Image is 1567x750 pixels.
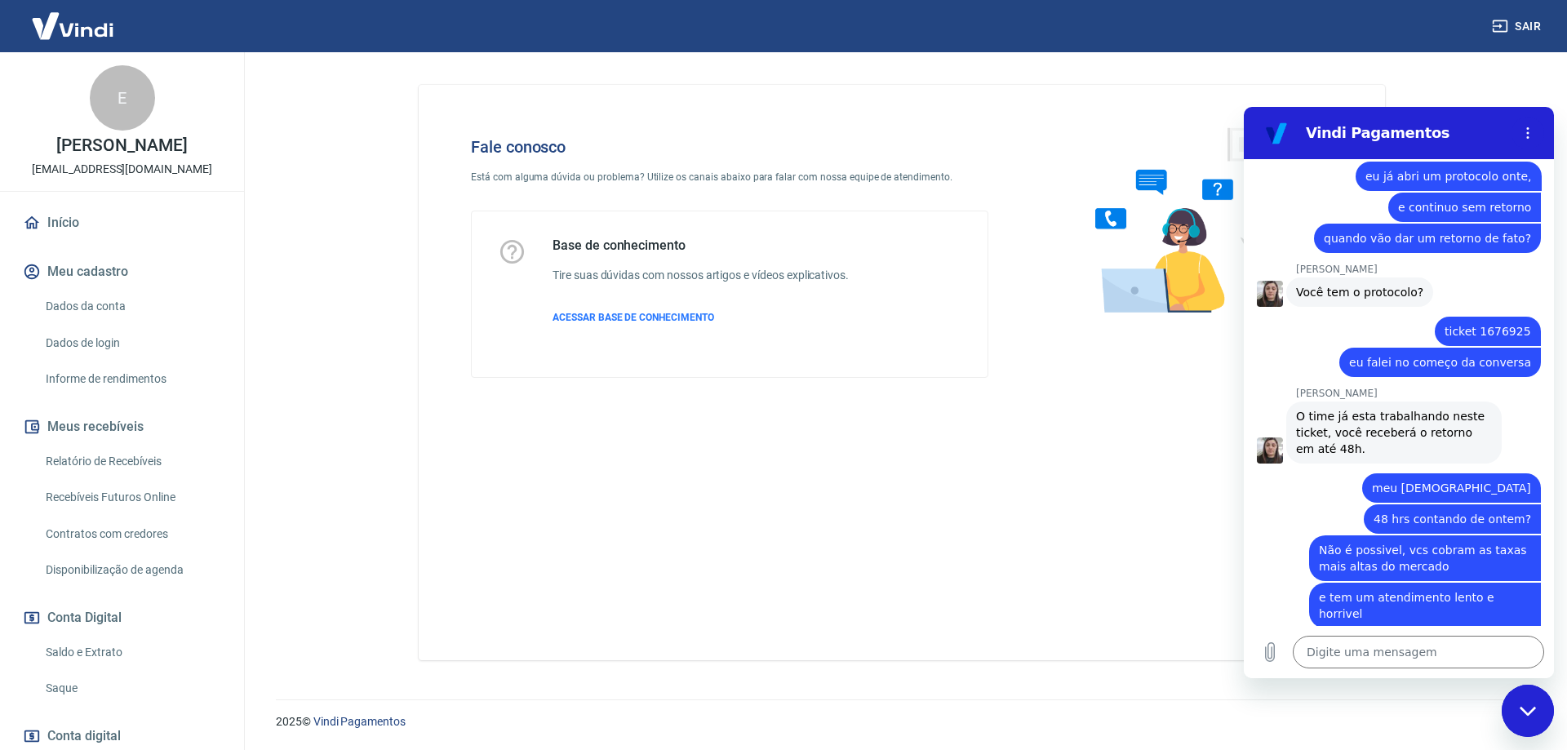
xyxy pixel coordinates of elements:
[39,672,224,705] a: Saque
[39,326,224,360] a: Dados de login
[1063,111,1311,329] img: Fale conosco
[313,715,406,728] a: Vindi Pagamentos
[471,137,988,157] h4: Fale conosco
[553,312,714,323] span: ACESSAR BASE DE CONHECIMENTO
[553,310,849,325] a: ACESSAR BASE DE CONHECIMENTO
[1502,685,1554,737] iframe: Botão para abrir a janela de mensagens, conversa em andamento
[553,267,849,284] h6: Tire suas dúvidas com nossos artigos e vídeos explicativos.
[553,237,849,254] h5: Base de conhecimento
[20,205,224,241] a: Início
[39,362,224,396] a: Informe de rendimentos
[471,170,988,184] p: Está com alguma dúvida ou problema? Utilize os canais abaixo para falar com nossa equipe de atend...
[20,409,224,445] button: Meus recebíveis
[39,290,224,323] a: Dados da conta
[39,445,224,478] a: Relatório de Recebíveis
[47,725,121,748] span: Conta digital
[39,481,224,514] a: Recebíveis Futuros Online
[39,517,224,551] a: Contratos com credores
[32,161,212,178] p: [EMAIL_ADDRESS][DOMAIN_NAME]
[90,65,155,131] div: E
[39,553,224,587] a: Disponibilização de agenda
[1244,107,1554,678] iframe: Janela de mensagens
[1489,11,1547,42] button: Sair
[56,137,187,154] p: [PERSON_NAME]
[20,600,224,636] button: Conta Digital
[20,254,224,290] button: Meu cadastro
[39,636,224,669] a: Saldo e Extrato
[276,713,1528,730] p: 2025 ©
[20,1,126,51] img: Vindi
